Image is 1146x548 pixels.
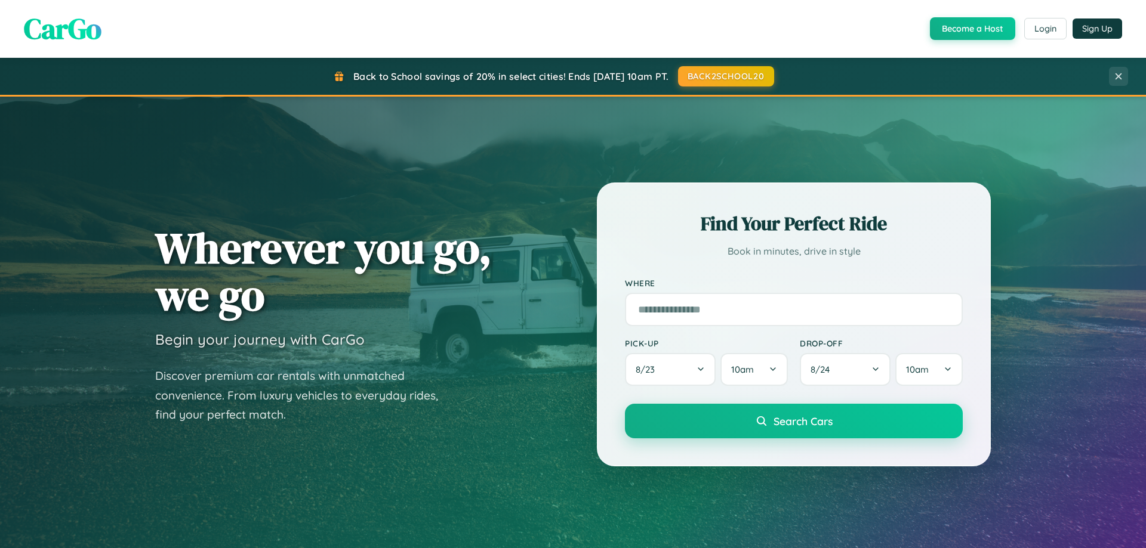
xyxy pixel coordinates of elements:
label: Drop-off [800,338,963,348]
span: 10am [731,364,754,375]
label: Pick-up [625,338,788,348]
button: Search Cars [625,404,963,438]
span: CarGo [24,9,101,48]
button: Become a Host [930,17,1015,40]
h2: Find Your Perfect Ride [625,210,963,237]
span: Search Cars [774,414,833,428]
button: 8/23 [625,353,716,386]
span: 10am [906,364,929,375]
span: 8 / 23 [636,364,661,375]
span: Back to School savings of 20% in select cities! Ends [DATE] 10am PT. [353,70,668,82]
p: Discover premium car rentals with unmatched convenience. From luxury vehicles to everyday rides, ... [155,366,454,425]
p: Book in minutes, drive in style [625,243,963,260]
label: Where [625,278,963,288]
button: 10am [720,353,788,386]
button: 8/24 [800,353,891,386]
span: 8 / 24 [811,364,836,375]
button: 10am [895,353,963,386]
h3: Begin your journey with CarGo [155,330,365,348]
button: Sign Up [1073,18,1122,39]
h1: Wherever you go, we go [155,224,492,318]
button: Login [1024,18,1067,39]
button: BACK2SCHOOL20 [678,66,774,86]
